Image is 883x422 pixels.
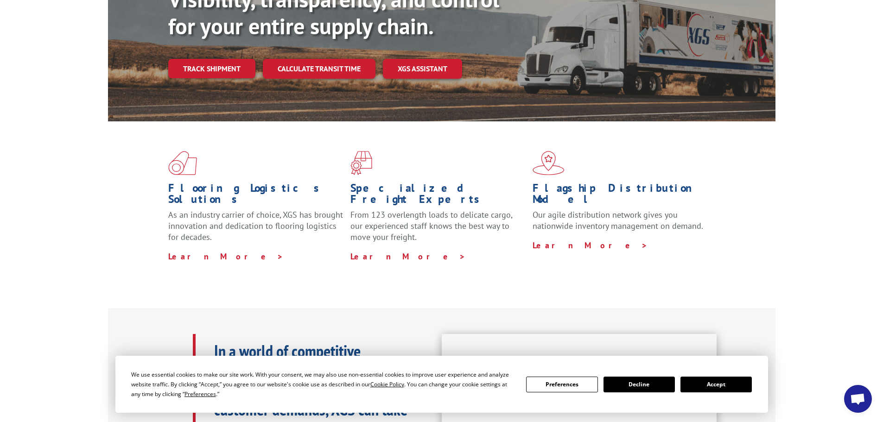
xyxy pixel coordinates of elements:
button: Decline [603,377,675,392]
a: Learn More > [168,251,284,262]
h1: Specialized Freight Experts [350,183,526,209]
p: From 123 overlength loads to delicate cargo, our experienced staff knows the best way to move you... [350,209,526,251]
img: xgs-icon-focused-on-flooring-red [350,151,372,175]
button: Preferences [526,377,597,392]
button: Accept [680,377,752,392]
h1: Flagship Distribution Model [533,183,708,209]
img: xgs-icon-total-supply-chain-intelligence-red [168,151,197,175]
div: We use essential cookies to make our site work. With your consent, we may also use non-essential ... [131,370,515,399]
span: As an industry carrier of choice, XGS has brought innovation and dedication to flooring logistics... [168,209,343,242]
a: Track shipment [168,59,255,78]
span: Preferences [184,390,216,398]
div: Cookie Consent Prompt [115,356,768,413]
img: xgs-icon-flagship-distribution-model-red [533,151,565,175]
span: Cookie Policy [370,380,404,388]
div: Open chat [844,385,872,413]
a: XGS ASSISTANT [383,59,462,79]
a: Calculate transit time [263,59,375,79]
h1: Flooring Logistics Solutions [168,183,343,209]
span: Our agile distribution network gives you nationwide inventory management on demand. [533,209,703,231]
a: Learn More > [533,240,648,251]
a: Learn More > [350,251,466,262]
